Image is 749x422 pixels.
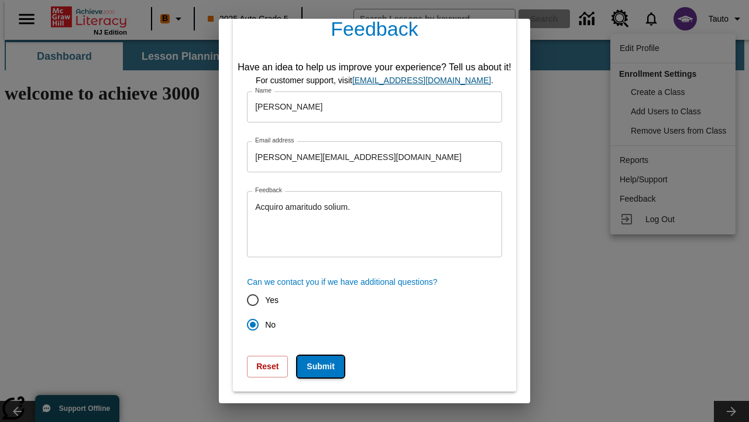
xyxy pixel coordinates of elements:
label: Name [255,86,272,95]
h4: Feedback [233,8,516,56]
span: No [265,319,276,331]
label: Email address [255,136,294,145]
button: Submit [297,356,343,377]
div: Have an idea to help us improve your experience? Tell us about it! [238,60,511,74]
div: For customer support, visit . [238,74,511,87]
label: Feedback [255,186,282,195]
div: contact-permission [247,288,502,337]
span: Yes [265,294,279,307]
button: Reset [247,356,288,377]
a: support, will open in new browser tab [352,76,491,85]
